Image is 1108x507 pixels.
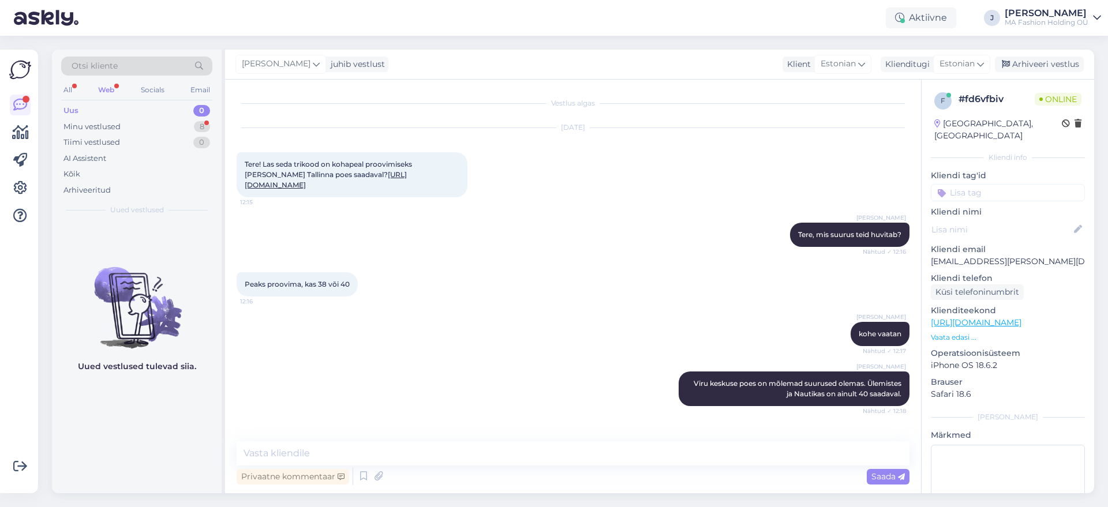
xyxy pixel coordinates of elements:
[821,58,856,70] span: Estonian
[245,280,350,288] span: Peaks proovima, kas 38 või 40
[934,118,1062,142] div: [GEOGRAPHIC_DATA], [GEOGRAPHIC_DATA]
[931,256,1085,268] p: [EMAIL_ADDRESS][PERSON_NAME][DOMAIN_NAME]
[931,223,1072,236] input: Lisa nimi
[931,429,1085,441] p: Märkmed
[63,121,121,133] div: Minu vestlused
[871,471,905,482] span: Saada
[193,105,210,117] div: 0
[995,57,1084,72] div: Arhiveeri vestlus
[237,98,909,108] div: Vestlus algas
[63,185,111,196] div: Arhiveeritud
[856,213,906,222] span: [PERSON_NAME]
[939,58,975,70] span: Estonian
[188,82,212,97] div: Email
[63,168,80,180] div: Kõik
[931,347,1085,359] p: Operatsioonisüsteem
[1005,18,1088,27] div: MA Fashion Holding OÜ
[931,284,1024,300] div: Küsi telefoninumbrit
[240,198,283,206] span: 12:15
[110,205,164,215] span: Uued vestlused
[931,317,1021,328] a: [URL][DOMAIN_NAME]
[783,58,811,70] div: Klient
[959,92,1035,106] div: # fd6vfbiv
[984,10,1000,26] div: J
[931,272,1085,284] p: Kliendi telefon
[1005,9,1101,27] a: [PERSON_NAME]MA Fashion Holding OÜ
[61,82,74,97] div: All
[52,246,222,350] img: No chats
[856,313,906,321] span: [PERSON_NAME]
[194,121,210,133] div: 8
[63,105,78,117] div: Uus
[931,243,1085,256] p: Kliendi email
[245,160,414,189] span: Tere! Las seda trikood on kohapeal proovimiseks [PERSON_NAME] Tallinna poes saadaval?
[1005,9,1088,18] div: [PERSON_NAME]
[931,332,1085,343] p: Vaata edasi ...
[9,59,31,81] img: Askly Logo
[931,170,1085,182] p: Kliendi tag'id
[931,206,1085,218] p: Kliendi nimi
[138,82,167,97] div: Socials
[856,362,906,371] span: [PERSON_NAME]
[931,388,1085,400] p: Safari 18.6
[237,469,349,485] div: Privaatne kommentaar
[886,7,956,28] div: Aktiivne
[326,58,385,70] div: juhib vestlust
[240,297,283,306] span: 12:16
[193,137,210,148] div: 0
[931,376,1085,388] p: Brauser
[1035,93,1081,106] span: Online
[72,60,118,72] span: Otsi kliente
[63,137,120,148] div: Tiimi vestlused
[694,379,903,398] span: Viru keskuse poes on mõlemad suurused olemas. Ülemistes ja Nautikas on ainult 40 saadaval.
[242,58,310,70] span: [PERSON_NAME]
[931,305,1085,317] p: Klienditeekond
[931,412,1085,422] div: [PERSON_NAME]
[859,329,901,338] span: kohe vaatan
[78,360,196,373] p: Uued vestlused tulevad siia.
[96,82,117,97] div: Web
[863,347,906,355] span: Nähtud ✓ 12:17
[941,96,945,105] span: f
[931,152,1085,163] div: Kliendi info
[798,230,901,239] span: Tere, mis suurus teid huvitab?
[881,58,930,70] div: Klienditugi
[63,153,106,164] div: AI Assistent
[863,247,906,256] span: Nähtud ✓ 12:16
[931,359,1085,371] p: iPhone OS 18.6.2
[237,122,909,133] div: [DATE]
[931,184,1085,201] input: Lisa tag
[863,407,906,415] span: Nähtud ✓ 12:18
